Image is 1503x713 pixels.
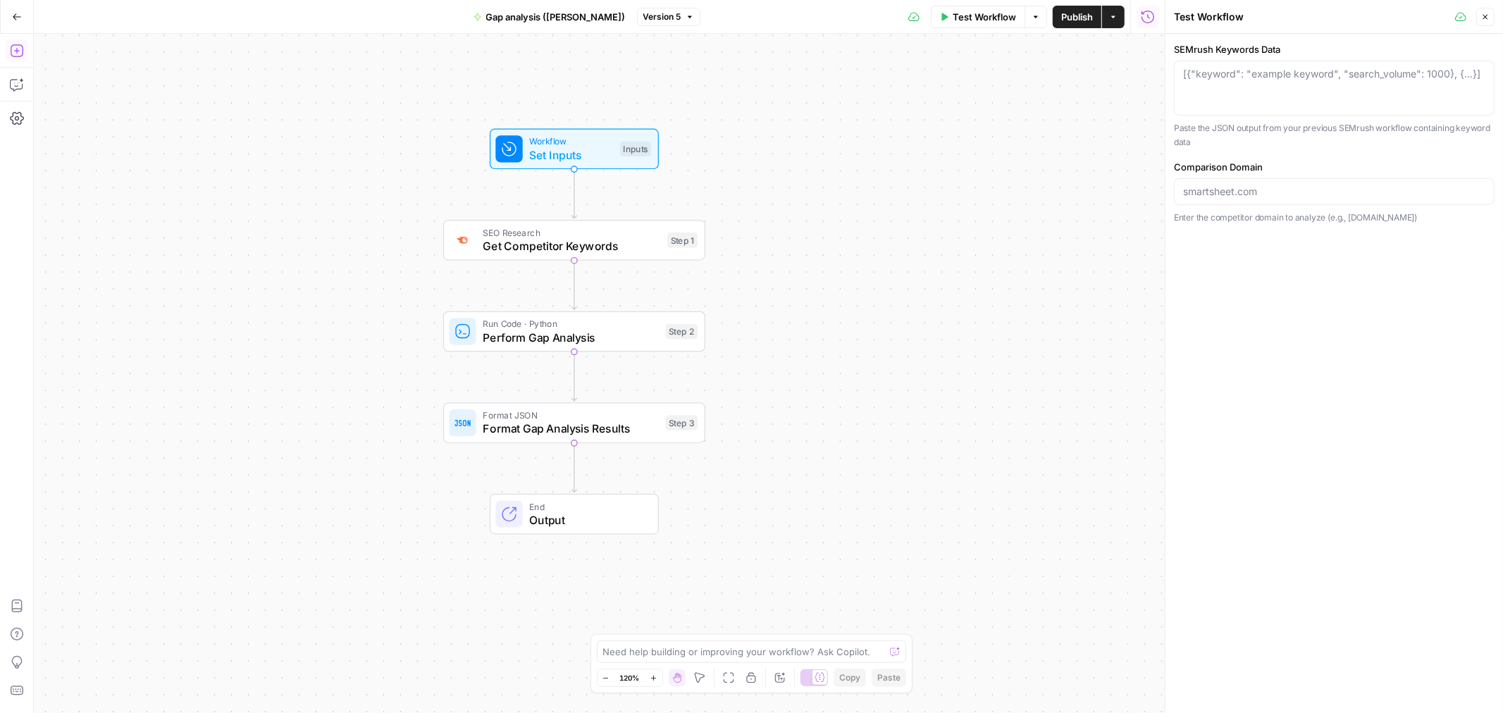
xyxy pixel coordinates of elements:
div: Step 1 [667,232,698,248]
div: WorkflowSet InputsInputs [443,129,705,170]
div: Format JSONFormat Gap Analysis ResultsStep 3 [443,402,705,443]
label: Comparison Domain [1174,160,1495,174]
g: Edge from start to step_1 [571,169,576,218]
label: SEMrush Keywords Data [1174,42,1495,56]
div: Run Code · PythonPerform Gap AnalysisStep 2 [443,311,705,352]
span: Get Competitor Keywords [483,237,660,254]
span: Workflow [529,135,613,148]
button: Paste [872,669,906,687]
p: Enter the competitor domain to analyze (e.g., [DOMAIN_NAME]) [1174,211,1495,225]
span: Gap analysis ([PERSON_NAME]) [486,10,626,24]
span: 120% [620,672,640,683]
span: Output [529,512,644,528]
span: SEO Research [483,226,660,240]
div: EndOutput [443,494,705,535]
span: Perform Gap Analysis [483,329,659,346]
span: Format Gap Analysis Results [483,421,659,438]
span: Paste [877,671,901,684]
button: Version 5 [637,8,700,26]
g: Edge from step_3 to end [571,443,576,492]
span: End [529,500,644,513]
span: Copy [839,671,860,684]
button: Test Workflow [931,6,1025,28]
input: smartsheet.com [1183,185,1485,199]
div: Step 2 [666,324,698,340]
div: Step 3 [666,415,698,430]
g: Edge from step_2 to step_3 [571,352,576,401]
div: SEO ResearchGet Competitor KeywordsStep 1 [443,220,705,261]
button: Gap analysis ([PERSON_NAME]) [465,6,634,28]
span: Test Workflow [953,10,1016,24]
div: Inputs [620,142,651,157]
span: Set Inputs [529,147,613,163]
span: Run Code · Python [483,317,659,330]
span: Version 5 [643,11,681,23]
img: p4kt2d9mz0di8532fmfgvfq6uqa0 [454,233,471,248]
span: Format JSON [483,409,659,422]
span: Publish [1061,10,1093,24]
p: Paste the JSON output from your previous SEMrush workflow containing keyword data [1174,121,1495,149]
button: Publish [1053,6,1101,28]
g: Edge from step_1 to step_2 [571,261,576,309]
button: Copy [834,669,866,687]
